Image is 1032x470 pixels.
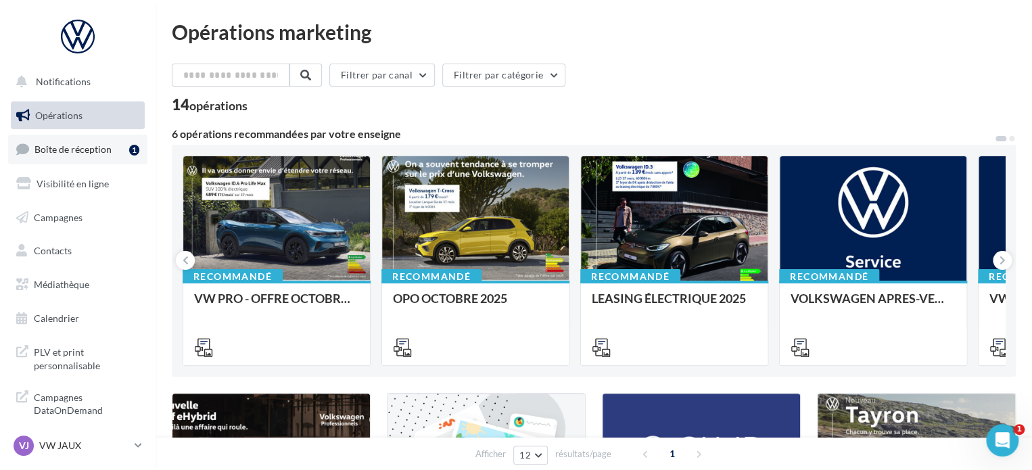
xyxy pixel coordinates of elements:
[34,312,79,324] span: Calendrier
[34,343,139,372] span: PLV et print personnalisable
[189,99,248,112] div: opérations
[329,64,435,87] button: Filtrer par canal
[555,448,611,461] span: résultats/page
[8,337,147,377] a: PLV et print personnalisable
[8,170,147,198] a: Visibilité en ligne
[8,271,147,299] a: Médiathèque
[580,269,680,284] div: Recommandé
[1014,424,1025,435] span: 1
[8,68,142,96] button: Notifications
[34,245,72,256] span: Contacts
[8,101,147,130] a: Opérations
[986,424,1018,456] iframe: Intercom live chat
[393,291,558,319] div: OPO OCTOBRE 2025
[442,64,565,87] button: Filtrer par catégorie
[11,433,145,459] a: VJ VW JAUX
[8,135,147,164] a: Boîte de réception1
[8,237,147,265] a: Contacts
[34,279,89,290] span: Médiathèque
[513,446,548,465] button: 12
[381,269,482,284] div: Recommandé
[592,291,757,319] div: LEASING ÉLECTRIQUE 2025
[19,439,29,452] span: VJ
[129,145,139,156] div: 1
[183,269,283,284] div: Recommandé
[8,204,147,232] a: Campagnes
[791,291,956,319] div: VOLKSWAGEN APRES-VENTE
[661,443,683,465] span: 1
[35,110,83,121] span: Opérations
[36,76,91,87] span: Notifications
[8,383,147,423] a: Campagnes DataOnDemand
[172,97,248,112] div: 14
[519,450,531,461] span: 12
[37,178,109,189] span: Visibilité en ligne
[34,388,139,417] span: Campagnes DataOnDemand
[8,304,147,333] a: Calendrier
[779,269,879,284] div: Recommandé
[475,448,506,461] span: Afficher
[172,22,1016,42] div: Opérations marketing
[34,211,83,222] span: Campagnes
[172,128,994,139] div: 6 opérations recommandées par votre enseigne
[34,143,112,155] span: Boîte de réception
[39,439,129,452] p: VW JAUX
[194,291,359,319] div: VW PRO - OFFRE OCTOBRE 25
